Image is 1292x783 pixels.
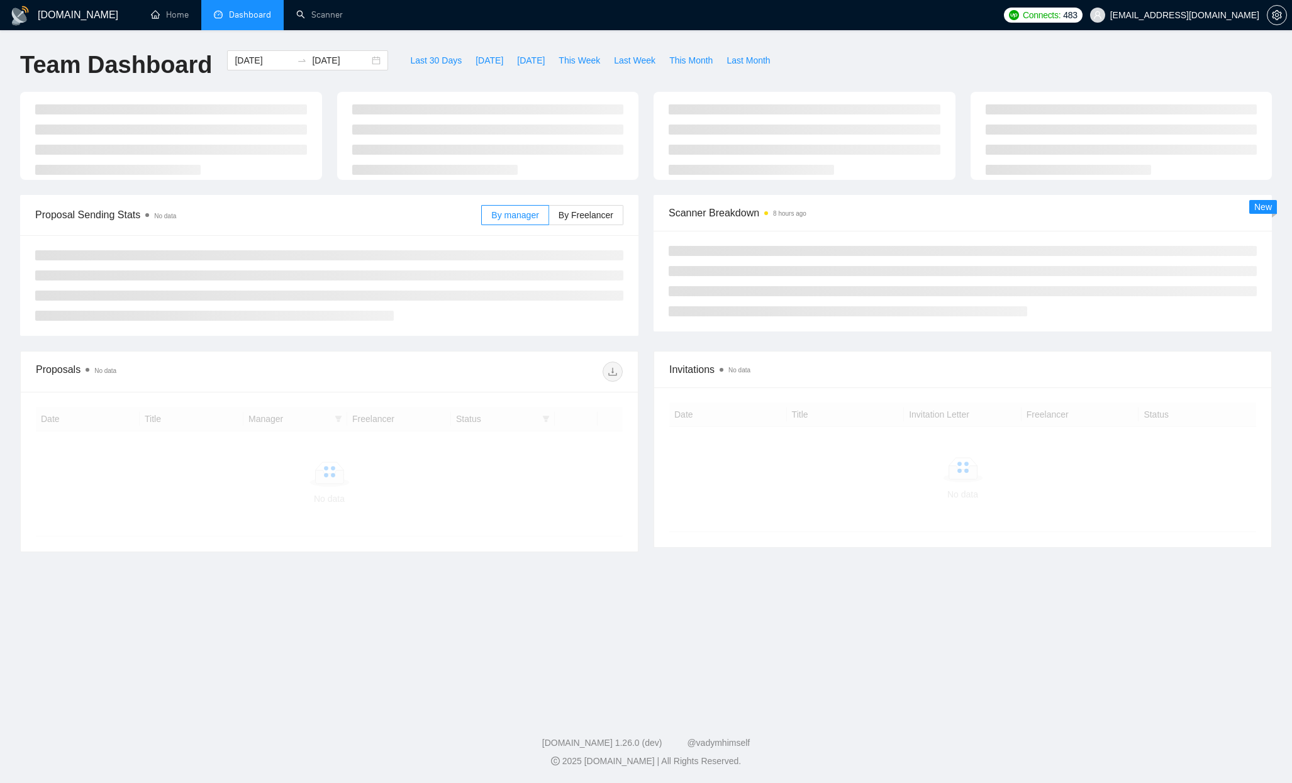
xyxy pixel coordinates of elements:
[154,213,176,219] span: No data
[403,50,469,70] button: Last 30 Days
[229,9,271,20] span: Dashboard
[35,207,481,223] span: Proposal Sending Stats
[720,50,777,70] button: Last Month
[151,9,189,20] a: homeHome
[669,205,1257,221] span: Scanner Breakdown
[1093,11,1102,19] span: user
[214,10,223,19] span: dashboard
[1254,202,1272,212] span: New
[410,53,462,67] span: Last 30 Days
[296,9,343,20] a: searchScanner
[773,210,806,217] time: 8 hours ago
[1267,10,1287,20] a: setting
[727,53,770,67] span: Last Month
[312,53,369,67] input: End date
[1063,8,1077,22] span: 483
[10,755,1282,768] div: 2025 [DOMAIN_NAME] | All Rights Reserved.
[559,53,600,67] span: This Week
[1009,10,1019,20] img: upwork-logo.png
[491,210,538,220] span: By manager
[542,738,662,748] a: [DOMAIN_NAME] 1.26.0 (dev)
[10,6,30,26] img: logo
[94,367,116,374] span: No data
[551,757,560,765] span: copyright
[614,53,655,67] span: Last Week
[517,53,545,67] span: [DATE]
[476,53,503,67] span: [DATE]
[1023,8,1061,22] span: Connects:
[559,210,613,220] span: By Freelancer
[36,362,330,382] div: Proposals
[662,50,720,70] button: This Month
[1267,10,1286,20] span: setting
[469,50,510,70] button: [DATE]
[552,50,607,70] button: This Week
[20,50,212,80] h1: Team Dashboard
[1267,5,1287,25] button: setting
[669,53,713,67] span: This Month
[297,55,307,65] span: swap-right
[607,50,662,70] button: Last Week
[235,53,292,67] input: Start date
[669,362,1256,377] span: Invitations
[510,50,552,70] button: [DATE]
[728,367,750,374] span: No data
[687,738,750,748] a: @vadymhimself
[297,55,307,65] span: to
